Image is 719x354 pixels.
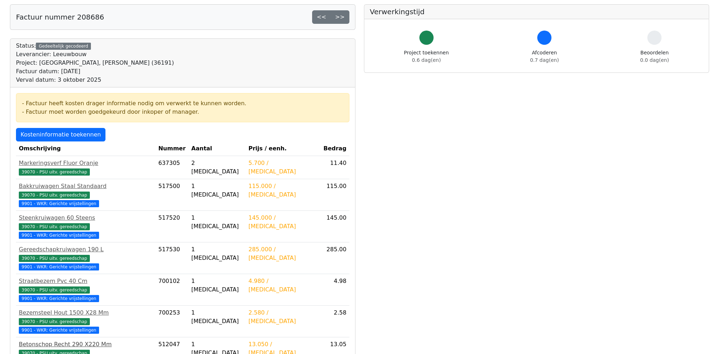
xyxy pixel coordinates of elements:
[156,179,189,211] td: 517500
[19,159,153,167] div: Markeringsverf Fluor Oranje
[19,223,90,230] span: 39070 - PSU uitv. gereedschap
[320,156,349,179] td: 11.40
[19,327,99,334] span: 9901 - WKR: Gerichte vrijstellingen
[16,13,104,21] h5: Factuur nummer 208686
[19,277,153,302] a: Straatbezem Pvc 40 Cm39070 - PSU uitv. gereedschap 9901 - WKR: Gerichte vrijstellingen
[320,179,349,211] td: 115.00
[19,263,99,270] span: 9901 - WKR: Gerichte vrijstellingen
[191,277,243,294] div: 1 [MEDICAL_DATA]
[249,182,317,199] div: 115.000 / [MEDICAL_DATA]
[320,211,349,242] td: 145.00
[156,141,189,156] th: Nummer
[19,309,153,317] div: Bezemsteel Hout 1500 X28 Mm
[320,141,349,156] th: Bedrag
[16,59,174,67] div: Project: [GEOGRAPHIC_DATA], [PERSON_NAME] (36191)
[19,182,153,191] div: Bakkruiwagen Staal Standaard
[19,168,90,176] span: 39070 - PSU uitv. gereedschap
[249,309,317,326] div: 2.580 / [MEDICAL_DATA]
[19,295,99,302] span: 9901 - WKR: Gerichte vrijstellingen
[370,7,703,16] h5: Verwerkingstijd
[331,10,349,24] a: >>
[16,50,174,59] div: Leverancier: Leeuwbouw
[640,49,669,64] div: Beoordelen
[19,159,153,176] a: Markeringsverf Fluor Oranje39070 - PSU uitv. gereedschap
[249,214,317,231] div: 145.000 / [MEDICAL_DATA]
[19,192,90,199] span: 39070 - PSU uitv. gereedschap
[16,141,156,156] th: Omschrijving
[16,42,174,84] div: Status:
[320,274,349,306] td: 4.98
[16,128,105,141] a: Kosteninformatie toekennen
[412,57,441,63] span: 0.6 dag(en)
[404,49,449,64] div: Project toekennen
[16,67,174,76] div: Factuur datum: [DATE]
[246,141,320,156] th: Prijs / eenh.
[191,214,243,231] div: 1 [MEDICAL_DATA]
[19,214,153,239] a: Steenkruiwagen 60 Steens39070 - PSU uitv. gereedschap 9901 - WKR: Gerichte vrijstellingen
[189,141,246,156] th: Aantal
[156,274,189,306] td: 700102
[191,159,243,176] div: 2 [MEDICAL_DATA]
[19,245,153,271] a: Gereedschapkruiwagen 190 L39070 - PSU uitv. gereedschap 9901 - WKR: Gerichte vrijstellingen
[19,255,90,262] span: 39070 - PSU uitv. gereedschap
[156,306,189,337] td: 700253
[19,182,153,208] a: Bakkruiwagen Staal Standaard39070 - PSU uitv. gereedschap 9901 - WKR: Gerichte vrijstellingen
[249,277,317,294] div: 4.980 / [MEDICAL_DATA]
[19,245,153,254] div: Gereedschapkruiwagen 190 L
[156,156,189,179] td: 637305
[249,159,317,176] div: 5.700 / [MEDICAL_DATA]
[19,318,90,325] span: 39070 - PSU uitv. gereedschap
[191,245,243,262] div: 1 [MEDICAL_DATA]
[320,306,349,337] td: 2.58
[22,99,343,108] div: - Factuur heeft kosten drager informatie nodig om verwerkt te kunnen worden.
[530,57,559,63] span: 0.7 dag(en)
[312,10,331,24] a: <<
[530,49,559,64] div: Afcoderen
[16,76,174,84] div: Verval datum: 3 oktober 2025
[19,286,90,294] span: 39070 - PSU uitv. gereedschap
[249,245,317,262] div: 285.000 / [MEDICAL_DATA]
[19,214,153,222] div: Steenkruiwagen 60 Steens
[19,340,153,349] div: Betonschop Recht 290 X220 Mm
[156,211,189,242] td: 517520
[22,108,343,116] div: - Factuur moet worden goedgekeurd door inkoper of manager.
[19,277,153,285] div: Straatbezem Pvc 40 Cm
[19,232,99,239] span: 9901 - WKR: Gerichte vrijstellingen
[156,242,189,274] td: 517530
[640,57,669,63] span: 0.0 dag(en)
[36,43,91,50] div: Gedeeltelijk gecodeerd
[191,309,243,326] div: 1 [MEDICAL_DATA]
[191,182,243,199] div: 1 [MEDICAL_DATA]
[320,242,349,274] td: 285.00
[19,200,99,207] span: 9901 - WKR: Gerichte vrijstellingen
[19,309,153,334] a: Bezemsteel Hout 1500 X28 Mm39070 - PSU uitv. gereedschap 9901 - WKR: Gerichte vrijstellingen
